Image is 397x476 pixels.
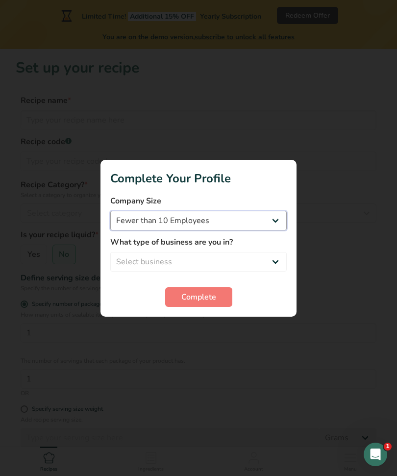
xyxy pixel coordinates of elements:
[181,291,216,303] span: Complete
[165,287,232,307] button: Complete
[364,443,387,466] iframe: Intercom live chat
[110,195,287,207] label: Company Size
[110,170,287,187] h1: Complete Your Profile
[384,443,392,451] span: 1
[110,236,287,248] label: What type of business are you in?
